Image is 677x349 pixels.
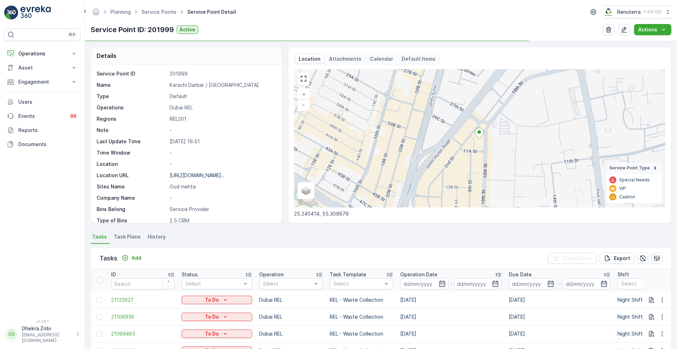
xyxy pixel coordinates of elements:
button: Actions [634,24,671,35]
p: Sites Name [97,183,167,190]
td: Dubai REL [256,308,326,325]
p: 201999 [170,70,275,77]
p: Name [97,82,167,89]
a: 21106936 [111,313,175,320]
span: Task Plans [114,233,141,240]
p: Service Point ID [97,70,167,77]
button: Operations [4,47,80,61]
p: ( +04:00 ) [644,9,661,15]
p: Caution [619,194,635,200]
input: dd/mm/yyyy [400,278,449,289]
span: History [148,233,166,240]
button: Renuterra(+04:00) [603,6,671,18]
p: Oud mehta [170,183,275,190]
p: - [170,161,275,168]
a: Open this area in Google Maps (opens a new window) [296,198,319,207]
p: Select [334,280,382,287]
button: To Do [182,330,252,338]
p: Operations [97,104,167,111]
button: Asset [4,61,80,75]
p: To Do [205,313,219,320]
p: Engagement [18,78,66,85]
p: 99 [71,113,76,119]
p: Add [132,254,141,261]
p: Dubai REL [170,104,275,111]
td: [DATE] [505,325,614,342]
p: Actions [638,26,657,33]
span: Tasks [92,233,107,240]
img: logo_light-DOdMpM7g.png [20,6,51,20]
span: Service Point Detail [186,8,237,16]
p: [EMAIL_ADDRESS][DOMAIN_NAME] [22,332,73,343]
span: + [302,91,305,97]
p: Clear Filters [562,255,593,262]
p: Attachments [329,55,361,62]
td: [DATE] [397,291,505,308]
p: Shift [617,271,629,278]
a: Homepage [92,11,100,17]
p: 2.5 CBM [170,217,275,224]
p: Documents [18,141,78,148]
p: - [170,149,275,156]
p: Details [97,52,116,60]
p: ID [111,271,116,278]
button: DDDhekra.Zribi[EMAIL_ADDRESS][DOMAIN_NAME] [4,325,80,343]
p: Status [182,271,198,278]
p: Location URL [97,172,167,179]
td: [DATE] [505,308,614,325]
p: [URL][DOMAIN_NAME].. [170,172,224,178]
p: - [450,279,452,288]
p: To Do [205,330,219,337]
p: VIP [619,186,626,191]
p: Location [299,55,321,62]
p: Service Point ID: 201999 [91,24,174,35]
td: REL - Waste Collection [326,308,397,325]
img: logo [4,6,18,20]
p: Bins Belong [97,206,167,213]
button: Engagement [4,75,80,89]
p: Due Date [509,271,532,278]
p: Regions [97,115,167,122]
a: 21122627 [111,296,175,303]
p: Karachi Darbar / [GEOGRAPHIC_DATA] [170,82,275,89]
img: Google [296,198,319,207]
a: 21069485 [111,330,175,337]
a: Service Points [141,9,177,15]
div: DD [6,329,17,340]
p: Select [621,280,670,287]
a: View Fullscreen [298,73,309,84]
p: [DATE] 16:51 [170,138,275,145]
p: Select [185,280,241,287]
a: Users [4,95,80,109]
td: [DATE] [397,325,505,342]
p: Export [614,255,630,262]
input: Search [111,278,175,289]
div: Toggle Row Selected [97,331,102,337]
p: Time Window [97,149,167,156]
span: v 1.48.1 [4,319,80,324]
p: Dhekra.Zribi [22,325,73,332]
td: [DATE] [397,308,505,325]
p: Reports [18,127,78,134]
p: To Do [205,296,219,303]
p: Last Update Time [97,138,167,145]
button: To Do [182,296,252,304]
a: Events99 [4,109,80,123]
td: Dubai REL [256,291,326,308]
p: Operations [18,50,66,57]
p: Special Needs [619,177,650,183]
td: REL - Waste Collection [326,291,397,308]
button: Clear Filters [548,253,597,264]
td: REL - Waste Collection [326,325,397,342]
p: Task Template [330,271,366,278]
p: Events [18,113,65,120]
p: Operation [259,271,283,278]
p: ⌘B [68,32,75,37]
input: dd/mm/yyyy [509,278,557,289]
p: Asset [18,64,66,71]
input: dd/mm/yyyy [562,278,611,289]
p: Select [263,280,312,287]
p: - [170,194,275,201]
